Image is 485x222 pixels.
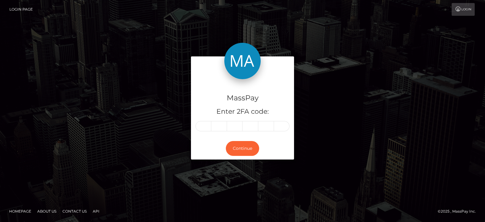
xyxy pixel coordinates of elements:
[60,207,89,216] a: Contact Us
[90,207,102,216] a: API
[9,3,33,16] a: Login Page
[438,208,480,215] div: © 2025 , MassPay Inc.
[196,107,289,116] h5: Enter 2FA code:
[224,43,261,79] img: MassPay
[196,93,289,103] h4: MassPay
[35,207,59,216] a: About Us
[226,141,259,156] button: Continue
[452,3,475,16] a: Login
[7,207,34,216] a: Homepage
